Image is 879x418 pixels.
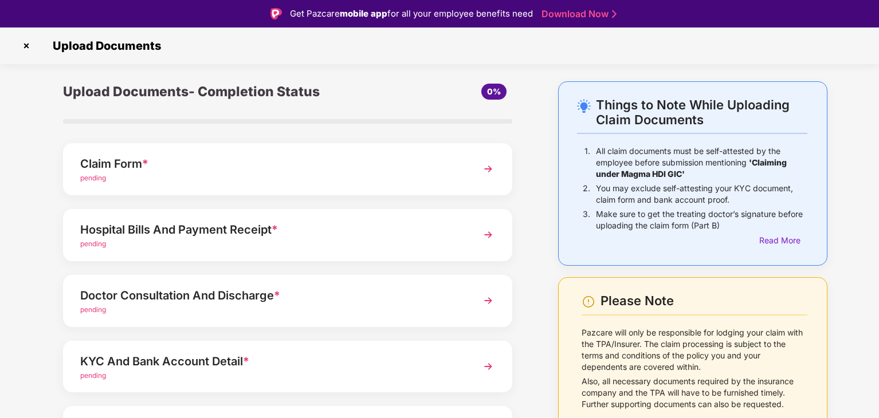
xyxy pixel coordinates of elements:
p: You may exclude self-attesting your KYC document, claim form and bank account proof. [596,183,807,206]
span: pending [80,239,106,248]
img: svg+xml;base64,PHN2ZyBpZD0iTmV4dCIgeG1sbnM9Imh0dHA6Ly93d3cudzMub3JnLzIwMDAvc3ZnIiB3aWR0aD0iMzYiIG... [478,224,499,245]
img: svg+xml;base64,PHN2ZyBpZD0iTmV4dCIgeG1sbnM9Imh0dHA6Ly93d3cudzMub3JnLzIwMDAvc3ZnIiB3aWR0aD0iMzYiIG... [478,290,499,311]
img: Logo [270,8,282,19]
img: svg+xml;base64,PHN2ZyB4bWxucz0iaHR0cDovL3d3dy53My5vcmcvMjAwMC9zdmciIHdpZHRoPSIyNC4wOTMiIGhlaWdodD... [577,99,591,113]
img: svg+xml;base64,PHN2ZyBpZD0iTmV4dCIgeG1sbnM9Imh0dHA6Ly93d3cudzMub3JnLzIwMDAvc3ZnIiB3aWR0aD0iMzYiIG... [478,356,499,377]
div: Doctor Consultation And Discharge [80,286,460,305]
p: Also, all necessary documents required by the insurance company and the TPA will have to be furni... [582,376,807,410]
p: All claim documents must be self-attested by the employee before submission mentioning [596,145,807,180]
a: Download Now [541,8,613,20]
p: Pazcare will only be responsible for lodging your claim with the TPA/Insurer. The claim processin... [582,327,807,373]
div: Read More [759,234,807,247]
div: Things to Note While Uploading Claim Documents [596,97,807,127]
span: pending [80,305,106,314]
p: 3. [583,208,590,231]
p: 2. [583,183,590,206]
span: Upload Documents [41,39,167,53]
img: Stroke [612,8,617,20]
div: Claim Form [80,155,460,173]
strong: mobile app [340,8,387,19]
span: pending [80,173,106,182]
p: Make sure to get the treating doctor’s signature before uploading the claim form (Part B) [596,208,807,231]
img: svg+xml;base64,PHN2ZyBpZD0iQ3Jvc3MtMzJ4MzIiIHhtbG5zPSJodHRwOi8vd3d3LnczLm9yZy8yMDAwL3N2ZyIgd2lkdG... [17,37,36,55]
img: svg+xml;base64,PHN2ZyBpZD0iV2FybmluZ18tXzI0eDI0IiBkYXRhLW5hbWU9Ildhcm5pbmcgLSAyNHgyNCIgeG1sbnM9Im... [582,295,595,309]
div: Hospital Bills And Payment Receipt [80,220,460,239]
div: Upload Documents- Completion Status [63,81,362,102]
span: pending [80,371,106,380]
p: 1. [584,145,590,180]
div: KYC And Bank Account Detail [80,352,460,370]
span: 0% [487,86,501,96]
img: svg+xml;base64,PHN2ZyBpZD0iTmV4dCIgeG1sbnM9Imh0dHA6Ly93d3cudzMub3JnLzIwMDAvc3ZnIiB3aWR0aD0iMzYiIG... [478,159,499,179]
div: Please Note [601,293,807,309]
div: Get Pazcare for all your employee benefits need [290,7,533,21]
